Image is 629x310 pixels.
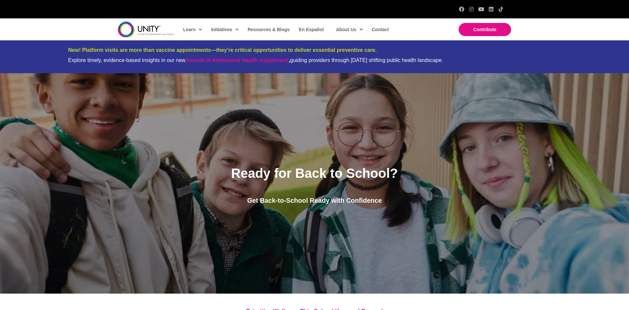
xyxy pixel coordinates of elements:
span: Learn [183,25,202,34]
a: Facebook [459,7,464,12]
img: unity-logo-dark [118,21,174,37]
span: Contribute [473,27,497,32]
a: Resources & Blogs [244,22,292,37]
span: Ready for Back to School? [231,166,398,180]
a: Journal of Adolescent Health supplement [185,57,289,63]
a: Contribute [459,23,511,36]
span: Resources & Blogs [248,27,290,32]
a: About Us [333,22,365,37]
div: Explore timely, evidence-based insights in our new guiding providers through [DATE] shifting publ... [68,57,561,63]
a: TikTok [498,7,504,12]
span: Contact [372,27,389,32]
a: En Español [295,22,326,37]
span: Initiatives [211,25,238,34]
a: Instagram [469,7,474,12]
a: YouTube [479,7,484,12]
span: About Us [336,25,363,34]
a: LinkedIn [488,7,494,12]
span: En Español [299,27,324,32]
span: New! Platform visits are more than vaccine appointments—they’re critical opportunities to deliver... [68,47,377,53]
p: Get Back-to-School Ready with Confidence [210,196,419,205]
strong: , [185,57,290,63]
a: Contact [369,22,391,37]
